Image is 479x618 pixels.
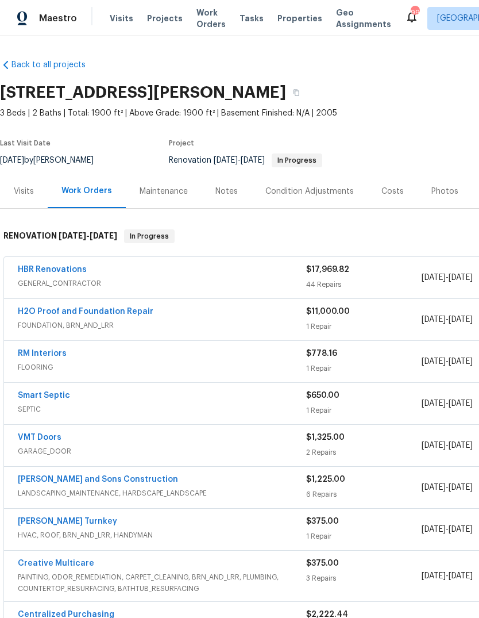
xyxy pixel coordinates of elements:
[39,13,77,24] span: Maestro
[239,14,264,22] span: Tasks
[449,358,473,366] span: [DATE]
[241,156,265,164] span: [DATE]
[449,400,473,408] span: [DATE]
[61,185,112,197] div: Work Orders
[140,186,188,197] div: Maintenance
[306,559,339,567] span: $375.00
[18,559,94,567] a: Creative Multicare
[422,572,446,580] span: [DATE]
[306,447,422,458] div: 2 Repairs
[147,13,183,24] span: Projects
[381,186,404,197] div: Costs
[336,7,391,30] span: Geo Assignments
[215,186,238,197] div: Notes
[422,398,473,409] span: -
[422,442,446,450] span: [DATE]
[18,488,306,499] span: LANDSCAPING_MAINTENANCE, HARDSCAPE_LANDSCAPE
[18,529,306,541] span: HVAC, ROOF, BRN_AND_LRR, HANDYMAN
[306,517,339,525] span: $375.00
[306,405,422,416] div: 1 Repair
[214,156,238,164] span: [DATE]
[214,156,265,164] span: -
[306,489,422,500] div: 6 Repairs
[422,524,473,535] span: -
[125,231,173,242] span: In Progress
[196,7,226,30] span: Work Orders
[449,572,473,580] span: [DATE]
[18,266,87,274] a: HBR Renovations
[3,229,117,243] h6: RENOVATION
[265,186,354,197] div: Condition Adjustments
[18,308,153,316] a: H2O Proof and Foundation Repair
[169,156,322,164] span: Renovation
[306,531,422,542] div: 1 Repair
[273,157,321,164] span: In Progress
[306,363,422,374] div: 1 Repair
[422,274,446,282] span: [DATE]
[422,358,446,366] span: [DATE]
[18,362,306,373] span: FLOORING
[18,350,67,358] a: RM Interiors
[411,7,419,18] div: 99
[431,186,458,197] div: Photos
[90,232,117,240] span: [DATE]
[286,82,307,103] button: Copy Address
[59,232,117,240] span: -
[306,279,422,290] div: 44 Repairs
[18,404,306,415] span: SEPTIC
[422,482,473,493] span: -
[449,316,473,324] span: [DATE]
[306,475,345,483] span: $1,225.00
[306,433,345,442] span: $1,325.00
[449,525,473,533] span: [DATE]
[169,140,194,147] span: Project
[18,571,306,594] span: PAINTING, ODOR_REMEDIATION, CARPET_CLEANING, BRN_AND_LRR, PLUMBING, COUNTERTOP_RESURFACING, BATHT...
[18,391,70,400] a: Smart Septic
[14,186,34,197] div: Visits
[422,483,446,492] span: [DATE]
[449,483,473,492] span: [DATE]
[449,274,473,282] span: [DATE]
[306,321,422,332] div: 1 Repair
[18,320,306,331] span: FOUNDATION, BRN_AND_LRR
[422,400,446,408] span: [DATE]
[18,446,306,457] span: GARAGE_DOOR
[422,316,446,324] span: [DATE]
[110,13,133,24] span: Visits
[18,433,61,442] a: VMT Doors
[422,570,473,582] span: -
[306,308,350,316] span: $11,000.00
[422,525,446,533] span: [DATE]
[306,573,422,584] div: 3 Repairs
[422,356,473,367] span: -
[277,13,322,24] span: Properties
[449,442,473,450] span: [DATE]
[306,350,337,358] span: $778.16
[306,266,349,274] span: $17,969.82
[306,391,339,400] span: $650.00
[18,278,306,289] span: GENERAL_CONTRACTOR
[59,232,86,240] span: [DATE]
[422,314,473,325] span: -
[422,440,473,451] span: -
[422,272,473,283] span: -
[18,517,117,525] a: [PERSON_NAME] Turnkey
[18,475,178,483] a: [PERSON_NAME] and Sons Construction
